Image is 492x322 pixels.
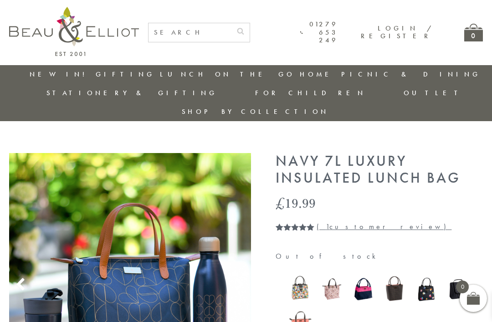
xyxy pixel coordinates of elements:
[352,275,374,306] a: Colour Block Insulated Lunch Bag
[276,252,483,261] p: Out of stock
[415,276,438,304] a: Emily Heart Insulated Lunch Bag
[415,276,438,302] img: Emily Heart Insulated Lunch Bag
[276,194,285,212] span: £
[276,223,315,263] span: Rated out of 5 based on customer rating
[384,275,406,304] img: Dove Insulated Lunch Bag
[456,281,469,293] span: 0
[276,153,483,187] h1: Navy 7L Luxury Insulated Lunch Bag
[341,70,481,79] a: Picnic & Dining
[46,88,217,97] a: Stationery & Gifting
[404,88,464,97] a: Outlet
[326,222,329,231] span: 1
[464,24,483,41] a: 0
[321,275,343,304] img: Boho Luxury Insulated Lunch Bag
[276,223,279,241] span: 1
[289,275,312,304] img: Carnaby Bloom Insulated Lunch Handbag
[352,275,374,304] img: Colour Block Insulated Lunch Bag
[276,194,316,212] bdi: 19.99
[160,70,295,79] a: Lunch On The Go
[30,70,91,79] a: New in!
[9,7,139,56] img: logo
[289,275,312,306] a: Carnaby Bloom Insulated Lunch Handbag
[300,70,336,79] a: Home
[321,275,343,306] a: Boho Luxury Insulated Lunch Bag
[317,222,451,231] a: (1customer review)
[255,88,366,97] a: For Children
[447,275,469,306] a: Manhattan Larger Lunch Bag
[96,70,155,79] a: Gifting
[384,275,406,306] a: Dove Insulated Lunch Bag
[300,20,338,44] a: 01279 653 249
[447,275,469,304] img: Manhattan Larger Lunch Bag
[149,23,231,42] input: SEARCH
[361,24,432,41] a: Login / Register
[182,107,329,116] a: Shop by collection
[276,223,315,230] div: Rated 5.00 out of 5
